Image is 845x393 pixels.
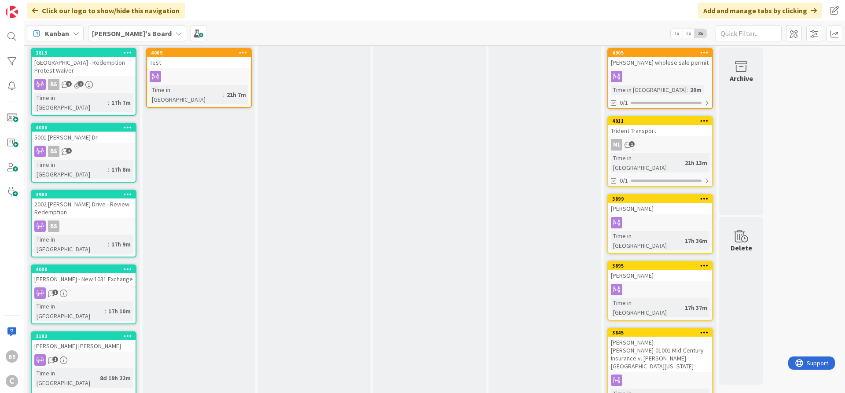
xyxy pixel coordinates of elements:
[681,236,683,246] span: :
[34,368,96,388] div: Time in [GEOGRAPHIC_DATA]
[6,350,18,363] div: BS
[32,49,136,57] div: 3815
[31,190,136,257] a: 39832002 [PERSON_NAME] Drive - Review RedemptionBSTime in [GEOGRAPHIC_DATA]:17h 9m
[32,57,136,76] div: [GEOGRAPHIC_DATA] - Redemption Protest Waiver
[731,242,752,253] div: Delete
[612,118,712,124] div: 4011
[607,116,713,187] a: 4011Trident TransportMLTime in [GEOGRAPHIC_DATA]:21h 13m0/1
[32,49,136,76] div: 3815[GEOGRAPHIC_DATA] - Redemption Protest Waiver
[106,306,133,316] div: 17h 10m
[34,301,105,321] div: Time in [GEOGRAPHIC_DATA]
[32,132,136,143] div: 5001 [PERSON_NAME] Dr
[612,50,712,56] div: 4005
[32,340,136,352] div: [PERSON_NAME] [PERSON_NAME]
[611,85,687,95] div: Time in [GEOGRAPHIC_DATA]
[34,160,108,179] div: Time in [GEOGRAPHIC_DATA]
[147,49,251,57] div: 4009
[109,165,133,174] div: 17h 8m
[32,265,136,273] div: 4000
[611,231,681,250] div: Time in [GEOGRAPHIC_DATA]
[607,48,713,109] a: 4005[PERSON_NAME] wholese sale permitTime in [GEOGRAPHIC_DATA]:20m0/1
[105,306,106,316] span: :
[36,125,136,131] div: 4006
[608,139,712,151] div: ML
[608,270,712,281] div: [PERSON_NAME]
[608,49,712,57] div: 4005
[32,332,136,340] div: 3193
[27,3,185,18] div: Click our logo to show/hide this navigation
[683,158,709,168] div: 21h 13m
[620,98,628,107] span: 0/1
[32,124,136,143] div: 40065001 [PERSON_NAME] Dr
[224,90,248,99] div: 21h 7m
[34,93,108,112] div: Time in [GEOGRAPHIC_DATA]
[607,194,713,254] a: 3899[PERSON_NAME]Time in [GEOGRAPHIC_DATA]:17h 36m
[151,50,251,56] div: 4009
[608,57,712,68] div: [PERSON_NAME] wholese sale permit
[109,239,133,249] div: 17h 9m
[108,98,109,107] span: :
[687,85,688,95] span: :
[698,3,822,18] div: Add and manage tabs by clicking
[608,117,712,136] div: 4011Trident Transport
[608,49,712,68] div: 4005[PERSON_NAME] wholese sale permit
[608,125,712,136] div: Trident Transport
[31,264,136,324] a: 4000[PERSON_NAME] - New 1031 ExchangeTime in [GEOGRAPHIC_DATA]:17h 10m
[608,329,712,372] div: 3845[PERSON_NAME].[PERSON_NAME]-01001 Mid-Century Insurance v. [PERSON_NAME] - [GEOGRAPHIC_DATA][...
[36,333,136,339] div: 3193
[6,375,18,387] div: C
[681,303,683,312] span: :
[32,79,136,90] div: BS
[32,273,136,285] div: [PERSON_NAME] - New 1031 Exchange
[32,124,136,132] div: 4006
[32,146,136,157] div: BS
[150,85,223,104] div: Time in [GEOGRAPHIC_DATA]
[32,332,136,352] div: 3193[PERSON_NAME] [PERSON_NAME]
[730,73,753,84] div: Archive
[96,373,98,383] span: :
[620,176,628,185] span: 0/1
[45,28,69,39] span: Kanban
[52,290,58,295] span: 1
[31,123,136,183] a: 40065001 [PERSON_NAME] DrBSTime in [GEOGRAPHIC_DATA]:17h 8m
[32,191,136,198] div: 3983
[716,26,782,41] input: Quick Filter...
[688,85,704,95] div: 20m
[671,29,683,38] span: 1x
[607,261,713,321] a: 3895[PERSON_NAME]Time in [GEOGRAPHIC_DATA]:17h 37m
[608,337,712,372] div: [PERSON_NAME].[PERSON_NAME]-01001 Mid-Century Insurance v. [PERSON_NAME] - [GEOGRAPHIC_DATA][US_S...
[34,235,108,254] div: Time in [GEOGRAPHIC_DATA]
[147,49,251,68] div: 4009Test
[66,148,72,154] span: 1
[611,139,622,151] div: ML
[681,158,683,168] span: :
[52,356,58,362] span: 1
[48,220,59,232] div: BS
[612,330,712,336] div: 3845
[36,50,136,56] div: 3815
[66,81,72,87] span: 1
[31,48,136,116] a: 3815[GEOGRAPHIC_DATA] - Redemption Protest WaiverBSTime in [GEOGRAPHIC_DATA]:17h 7m
[32,265,136,285] div: 4000[PERSON_NAME] - New 1031 Exchange
[48,146,59,157] div: BS
[694,29,706,38] span: 3x
[108,239,109,249] span: :
[612,263,712,269] div: 3895
[629,141,635,147] span: 1
[611,153,681,173] div: Time in [GEOGRAPHIC_DATA]
[109,98,133,107] div: 17h 7m
[108,165,109,174] span: :
[611,298,681,317] div: Time in [GEOGRAPHIC_DATA]
[612,196,712,202] div: 3899
[18,1,40,12] span: Support
[78,81,84,87] span: 1
[92,29,172,38] b: [PERSON_NAME]'s Board
[223,90,224,99] span: :
[683,303,709,312] div: 17h 37m
[32,198,136,218] div: 2002 [PERSON_NAME] Drive - Review Redemption
[98,373,133,383] div: 8d 19h 22m
[36,191,136,198] div: 3983
[608,195,712,203] div: 3899
[608,262,712,281] div: 3895[PERSON_NAME]
[147,57,251,68] div: Test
